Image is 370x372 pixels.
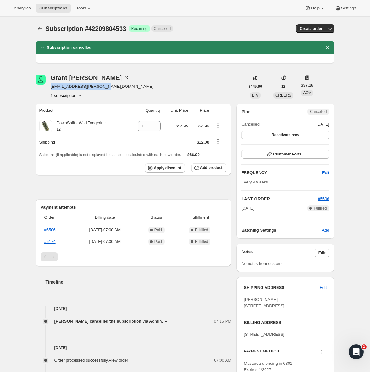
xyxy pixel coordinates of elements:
[54,358,128,363] span: Order processed successfully.
[318,168,333,178] button: Edit
[241,227,322,234] h6: Batching Settings
[241,170,322,176] h2: FREQUENCY
[51,83,154,90] span: [EMAIL_ADDRESS][PERSON_NAME][DOMAIN_NAME]
[341,6,356,11] span: Settings
[76,6,86,11] span: Tools
[197,140,209,144] span: $12.00
[241,196,318,202] h2: LAST ORDER
[311,6,319,11] span: Help
[190,104,211,117] th: Price
[241,109,251,115] h2: Plan
[51,75,130,81] div: Grant [PERSON_NAME]
[109,358,128,363] a: View order
[245,82,266,91] button: $445.96
[244,285,320,291] h3: SHIPPING ADDRESS
[131,26,148,31] span: Recurring
[154,166,181,171] span: Apply discount
[241,121,260,127] span: Cancelled
[241,180,268,184] span: Every 4 weeks
[318,196,329,201] a: #5506
[200,165,222,170] span: Add product
[187,152,200,157] span: $66.99
[39,6,67,11] span: Subscriptions
[315,249,329,257] button: Edit
[296,24,326,33] button: Create order
[241,205,254,211] span: [DATE]
[74,214,136,221] span: Billing date
[47,44,93,51] h2: Subscription cancelled.
[241,249,315,257] h3: Notes
[54,318,163,324] span: [PERSON_NAME] cancelled the subscription via Admin.
[36,104,128,117] th: Product
[176,124,188,128] span: $54.99
[177,214,222,221] span: Fulfillment
[36,4,71,13] button: Subscriptions
[301,82,313,88] span: $37.16
[74,239,136,245] span: [DATE] · 07:00 AM
[314,206,327,211] span: Fulfilled
[362,344,367,349] span: 1
[277,82,289,91] button: 12
[41,204,227,211] h2: Payment attempts
[46,279,232,285] h2: Timeline
[14,6,31,11] span: Analytics
[41,211,72,224] th: Order
[241,150,329,159] button: Customer Portal
[52,120,106,132] div: DownShift - Wild Tangerine
[214,357,231,364] span: 07:00 AM
[301,4,329,13] button: Help
[300,26,322,31] span: Create order
[139,214,173,221] span: Status
[195,228,208,233] span: Fulfilled
[57,127,61,132] small: 12
[272,132,299,138] span: Reactivate now
[275,93,291,98] span: ORDERS
[244,332,284,337] span: [STREET_ADDRESS]
[154,228,162,233] span: Paid
[36,24,44,33] button: Subscriptions
[310,109,327,114] span: Cancelled
[39,120,52,132] img: product img
[154,26,171,31] span: Cancelled
[349,344,364,359] iframe: Intercom live chat
[72,4,96,13] button: Tools
[36,75,46,85] span: Grant Margerum
[320,285,327,291] span: Edit
[36,345,232,351] h4: [DATE]
[128,104,162,117] th: Quantity
[281,84,285,89] span: 12
[41,252,227,261] nav: Pagination
[318,196,329,202] button: #5506
[36,306,232,312] h4: [DATE]
[214,318,232,324] span: 07:16 PM
[44,228,56,232] a: #5506
[273,152,302,157] span: Customer Portal
[154,239,162,244] span: Paid
[44,239,56,244] a: #5174
[249,84,262,89] span: $445.96
[36,135,128,149] th: Shipping
[195,239,208,244] span: Fulfilled
[331,4,360,13] button: Settings
[241,131,329,139] button: Reactivate now
[10,4,34,13] button: Analytics
[244,319,327,326] h3: BILLING ADDRESS
[323,43,332,52] button: Dismiss notification
[46,25,126,32] span: Subscription #42209804533
[163,104,190,117] th: Unit Price
[54,318,170,324] button: [PERSON_NAME] cancelled the subscription via Admin.
[322,170,329,176] span: Edit
[318,251,326,256] span: Edit
[213,122,223,129] button: Product actions
[316,283,330,293] button: Edit
[244,297,284,308] span: [PERSON_NAME] [STREET_ADDRESS]
[244,349,279,357] h3: PAYMENT METHOD
[145,163,185,173] button: Apply discount
[252,93,259,98] span: LTV
[241,261,285,266] span: No notes from customer
[39,153,181,157] span: Sales tax (if applicable) is not displayed because it is calculated with each new order.
[213,138,223,145] button: Shipping actions
[322,227,329,234] span: Add
[51,92,83,99] button: Product actions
